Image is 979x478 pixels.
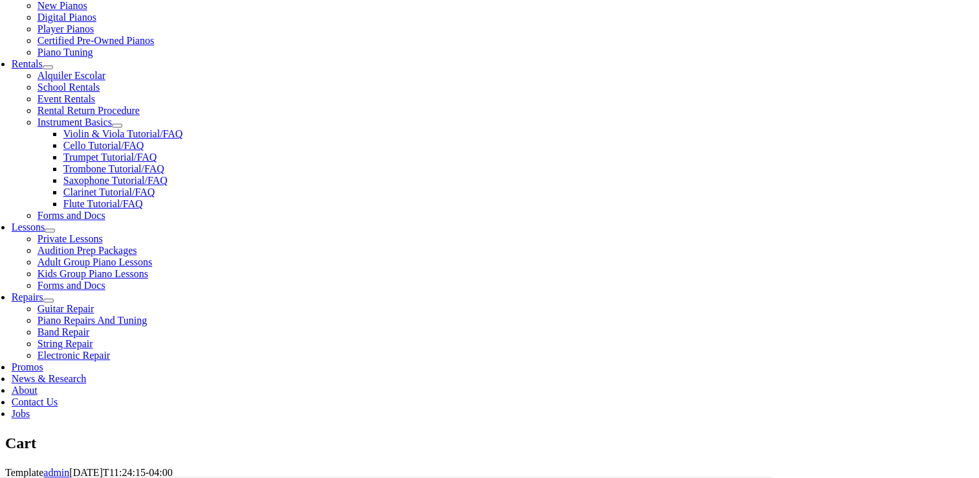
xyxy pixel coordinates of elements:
[38,280,105,291] a: Forms and Docs
[12,373,87,384] a: News & Research
[5,467,43,478] span: Template
[63,140,144,151] a: Cello Tutorial/FAQ
[38,35,154,46] a: Certified Pre-Owned Pianos
[63,152,157,163] a: Trumpet Tutorial/FAQ
[38,12,96,23] a: Digital Pianos
[43,467,69,478] a: admin
[12,222,45,233] a: Lessons
[45,229,55,233] button: Open submenu of Lessons
[38,326,89,337] a: Band Repair
[38,23,94,34] a: Player Pianos
[12,291,43,302] a: Repairs
[43,65,53,69] button: Open submenu of Rentals
[38,268,148,279] a: Kids Group Piano Lessons
[38,117,112,128] a: Instrument Basics
[69,467,172,478] span: [DATE]T11:24:15-04:00
[38,350,110,361] a: Electronic Repair
[63,187,155,198] a: Clarinet Tutorial/FAQ
[12,361,43,372] a: Promos
[38,245,137,256] a: Audition Prep Packages
[38,105,140,116] a: Rental Return Procedure
[38,210,105,221] a: Forms and Docs
[38,338,93,349] a: String Repair
[63,175,168,186] a: Saxophone Tutorial/FAQ
[63,128,183,139] a: Violin & Viola Tutorial/FAQ
[112,124,122,128] button: Open submenu of Instrument Basics
[38,47,93,58] a: Piano Tuning
[12,385,38,396] a: About
[38,93,95,104] a: Event Rentals
[43,299,54,302] button: Open submenu of Repairs
[63,198,143,209] a: Flute Tutorial/FAQ
[12,58,43,69] a: Rentals
[38,315,147,326] a: Piano Repairs And Tuning
[63,163,164,174] a: Trombone Tutorial/FAQ
[38,233,103,244] a: Private Lessons
[12,396,58,407] a: Contact Us
[12,408,30,419] a: Jobs
[38,303,94,314] a: Guitar Repair
[38,70,105,81] a: Alquiler Escolar
[38,256,152,267] a: Adult Group Piano Lessons
[38,82,100,93] a: School Rentals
